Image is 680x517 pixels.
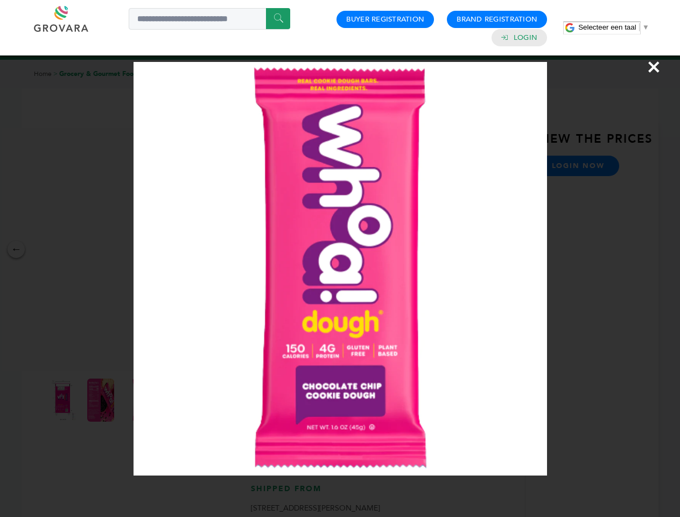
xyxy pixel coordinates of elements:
span: Selecteer een taal [578,23,636,31]
a: Login [514,33,537,43]
input: Search a product or brand... [129,8,290,30]
span: × [647,52,661,82]
a: Selecteer een taal​ [578,23,649,31]
span: ▼ [642,23,649,31]
a: Brand Registration [457,15,537,24]
img: Image Preview [134,62,547,476]
a: Buyer Registration [346,15,424,24]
